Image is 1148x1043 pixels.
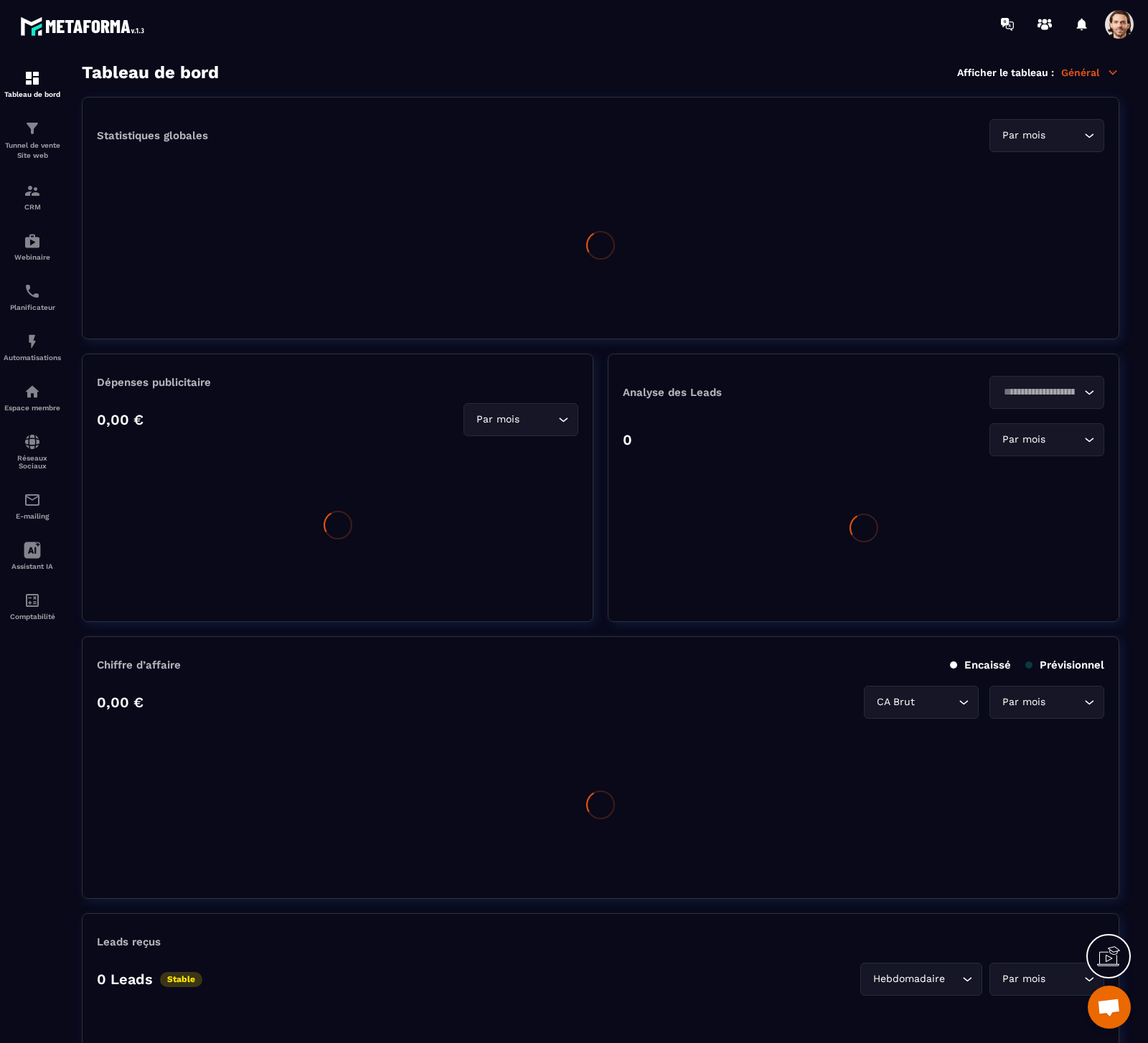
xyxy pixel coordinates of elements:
h3: Tableau de bord [82,62,219,82]
div: Search for option [989,119,1104,152]
p: E-mailing [4,512,61,520]
img: automations [24,333,41,350]
input: Search for option [522,412,555,428]
img: formation [24,120,41,137]
p: Tableau de bord [4,90,61,98]
div: Search for option [989,423,1104,456]
a: emailemailE-mailing [4,481,61,531]
div: Search for option [864,686,979,719]
input: Search for option [1048,971,1081,987]
p: Afficher le tableau : [957,67,1054,78]
a: schedulerschedulerPlanificateur [4,272,61,322]
a: Assistant IA [4,531,61,581]
img: scheduler [24,283,41,300]
img: automations [24,383,41,400]
a: formationformationTableau de bord [4,59,61,109]
input: Search for option [1048,128,1081,143]
span: Par mois [999,128,1048,143]
p: Tunnel de vente Site web [4,141,61,161]
a: automationsautomationsEspace membre [4,372,61,423]
p: 0 Leads [97,971,153,988]
a: automationsautomationsWebinaire [4,222,61,272]
input: Search for option [999,384,1081,400]
p: Planificateur [4,303,61,311]
a: social-networksocial-networkRéseaux Sociaux [4,423,61,481]
p: Stable [160,972,202,987]
input: Search for option [948,971,959,987]
span: Par mois [999,432,1048,448]
p: Dépenses publicitaire [97,376,578,389]
p: Automatisations [4,354,61,362]
div: Search for option [464,403,578,436]
div: Search for option [989,686,1104,719]
span: Par mois [999,971,1048,987]
div: Open chat [1088,986,1131,1029]
p: Leads reçus [97,935,161,948]
div: Search for option [989,376,1104,409]
img: accountant [24,592,41,609]
div: Search for option [860,963,982,996]
p: Comptabilité [4,613,61,620]
p: Analyse des Leads [623,386,864,399]
p: Webinaire [4,253,61,261]
div: Search for option [989,963,1104,996]
p: Chiffre d’affaire [97,659,181,671]
a: formationformationTunnel de vente Site web [4,109,61,171]
img: formation [24,182,41,199]
p: Assistant IA [4,562,61,570]
p: Encaissé [950,659,1011,671]
input: Search for option [1048,432,1081,448]
img: formation [24,70,41,87]
a: accountantaccountantComptabilité [4,581,61,631]
p: 0,00 € [97,694,143,711]
a: formationformationCRM [4,171,61,222]
p: Réseaux Sociaux [4,454,61,470]
p: 0,00 € [97,411,143,428]
a: automationsautomationsAutomatisations [4,322,61,372]
p: Espace membre [4,404,61,412]
p: Général [1061,66,1119,79]
span: CA Brut [873,694,918,710]
p: Statistiques globales [97,129,208,142]
span: Par mois [473,412,522,428]
span: Hebdomadaire [870,971,948,987]
span: Par mois [999,694,1048,710]
img: automations [24,232,41,250]
p: CRM [4,203,61,211]
p: Prévisionnel [1025,659,1104,671]
p: 0 [623,431,632,448]
input: Search for option [918,694,955,710]
img: logo [20,13,149,39]
input: Search for option [1048,694,1081,710]
img: social-network [24,433,41,450]
img: email [24,491,41,509]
